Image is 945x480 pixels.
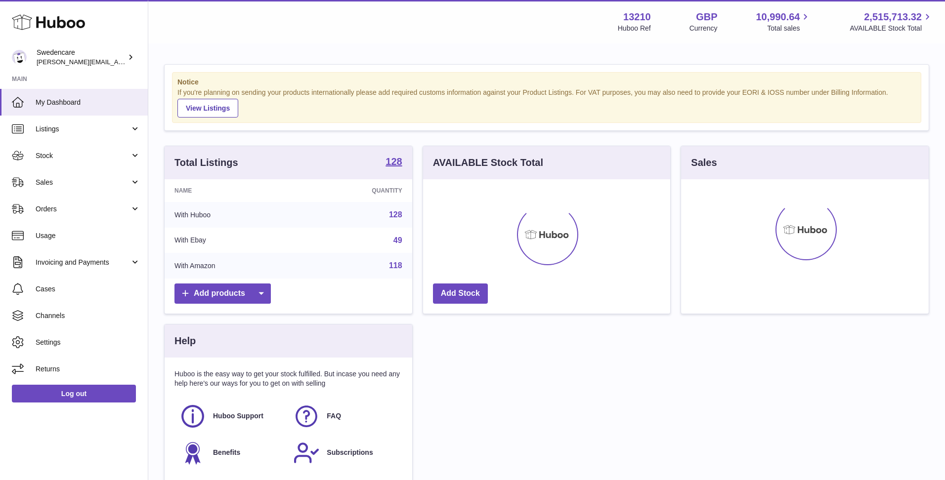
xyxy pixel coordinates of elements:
a: 49 [393,236,402,244]
a: View Listings [177,99,238,118]
div: Huboo Ref [618,24,651,33]
span: Cases [36,284,140,294]
div: If you're planning on sending your products internationally please add required customs informati... [177,88,916,118]
h3: Help [174,334,196,348]
th: Quantity [300,179,412,202]
span: Huboo Support [213,411,263,421]
span: [PERSON_NAME][EMAIL_ADDRESS][PERSON_NAME][DOMAIN_NAME] [37,58,251,66]
strong: 128 [386,157,402,166]
p: Huboo is the easy way to get your stock fulfilled. But incase you need any help here's our ways f... [174,369,402,388]
strong: Notice [177,78,916,87]
a: Benefits [179,440,283,466]
span: Channels [36,311,140,320]
a: Huboo Support [179,403,283,430]
strong: GBP [696,10,717,24]
span: Benefits [213,448,240,457]
div: Currency [689,24,718,33]
td: With Huboo [165,202,300,228]
a: Log out [12,385,136,402]
span: 2,515,713.32 [864,10,922,24]
span: Orders [36,204,130,214]
span: Subscriptions [327,448,373,457]
a: FAQ [293,403,397,430]
span: Listings [36,124,130,134]
a: 128 [389,210,402,219]
span: Stock [36,151,130,160]
span: Settings [36,338,140,347]
div: Swedencare [37,48,126,67]
a: Add Stock [433,283,488,304]
span: Usage [36,231,140,240]
span: Returns [36,364,140,374]
a: 128 [386,157,402,168]
h3: Total Listings [174,156,238,169]
a: Add products [174,283,271,304]
a: 2,515,713.32 AVAILABLE Stock Total [850,10,933,33]
td: With Ebay [165,228,300,253]
span: AVAILABLE Stock Total [850,24,933,33]
h3: AVAILABLE Stock Total [433,156,543,169]
span: Total sales [767,24,811,33]
th: Name [165,179,300,202]
a: Subscriptions [293,440,397,466]
span: Sales [36,178,130,187]
a: 10,990.64 Total sales [756,10,811,33]
span: Invoicing and Payments [36,258,130,267]
span: FAQ [327,411,341,421]
img: daniel.corbridge@swedencare.co.uk [12,50,27,65]
a: 118 [389,261,402,270]
h3: Sales [691,156,717,169]
span: My Dashboard [36,98,140,107]
td: With Amazon [165,253,300,279]
span: 10,990.64 [756,10,800,24]
strong: 13210 [623,10,651,24]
